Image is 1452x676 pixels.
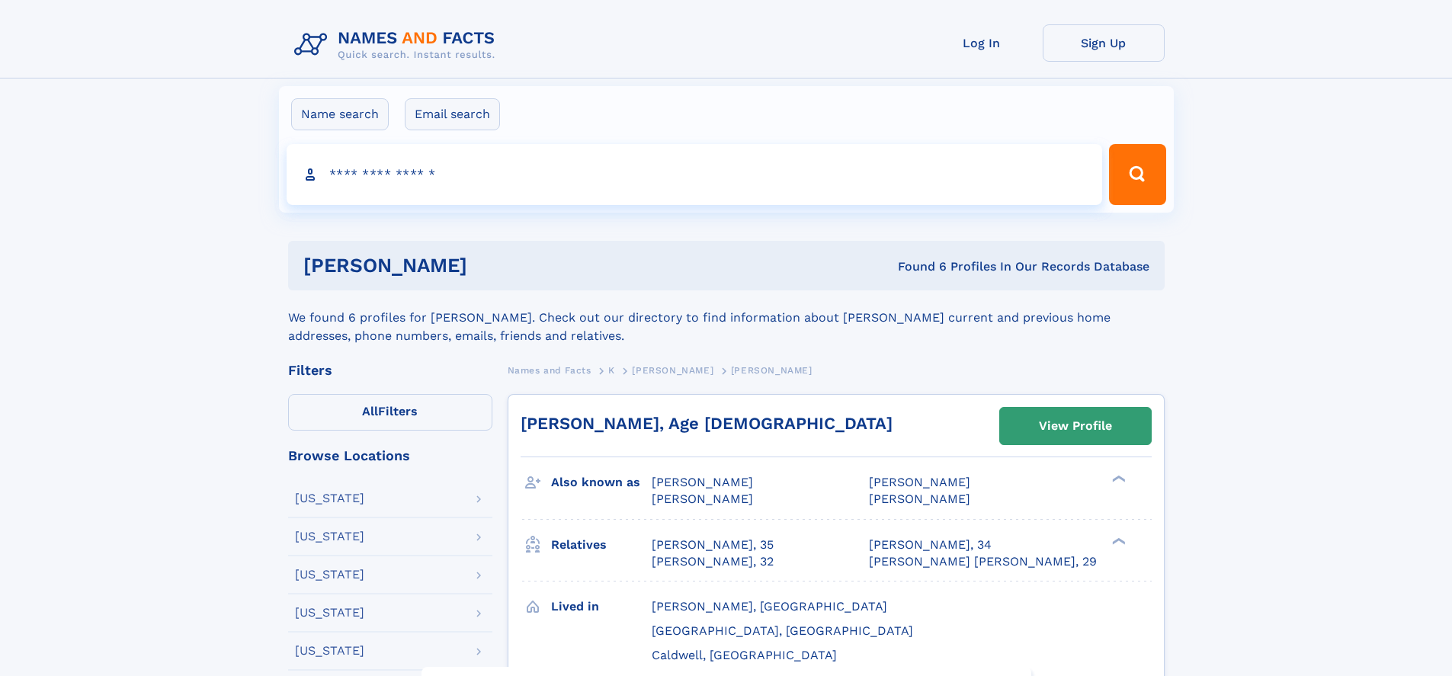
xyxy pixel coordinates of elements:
[303,256,683,275] h1: [PERSON_NAME]
[288,24,508,66] img: Logo Names and Facts
[295,607,364,619] div: [US_STATE]
[288,290,1165,345] div: We found 6 profiles for [PERSON_NAME]. Check out our directory to find information about [PERSON_...
[362,404,378,418] span: All
[869,492,970,506] span: [PERSON_NAME]
[1043,24,1165,62] a: Sign Up
[608,365,615,376] span: K
[288,449,492,463] div: Browse Locations
[1039,408,1112,444] div: View Profile
[632,365,713,376] span: [PERSON_NAME]
[551,469,652,495] h3: Also known as
[1000,408,1151,444] a: View Profile
[652,648,837,662] span: Caldwell, [GEOGRAPHIC_DATA]
[652,537,774,553] a: [PERSON_NAME], 35
[652,599,887,614] span: [PERSON_NAME], [GEOGRAPHIC_DATA]
[508,360,591,380] a: Names and Facts
[521,414,893,433] a: [PERSON_NAME], Age [DEMOGRAPHIC_DATA]
[632,360,713,380] a: [PERSON_NAME]
[295,530,364,543] div: [US_STATE]
[652,475,753,489] span: [PERSON_NAME]
[921,24,1043,62] a: Log In
[551,594,652,620] h3: Lived in
[287,144,1103,205] input: search input
[405,98,500,130] label: Email search
[682,258,1149,275] div: Found 6 Profiles In Our Records Database
[288,364,492,377] div: Filters
[652,492,753,506] span: [PERSON_NAME]
[288,394,492,431] label: Filters
[869,537,992,553] a: [PERSON_NAME], 34
[295,645,364,657] div: [US_STATE]
[731,365,813,376] span: [PERSON_NAME]
[1108,474,1127,484] div: ❯
[551,532,652,558] h3: Relatives
[295,569,364,581] div: [US_STATE]
[295,492,364,505] div: [US_STATE]
[291,98,389,130] label: Name search
[652,623,913,638] span: [GEOGRAPHIC_DATA], [GEOGRAPHIC_DATA]
[1109,144,1165,205] button: Search Button
[608,360,615,380] a: K
[1108,536,1127,546] div: ❯
[869,475,970,489] span: [PERSON_NAME]
[869,553,1097,570] a: [PERSON_NAME] [PERSON_NAME], 29
[652,553,774,570] a: [PERSON_NAME], 32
